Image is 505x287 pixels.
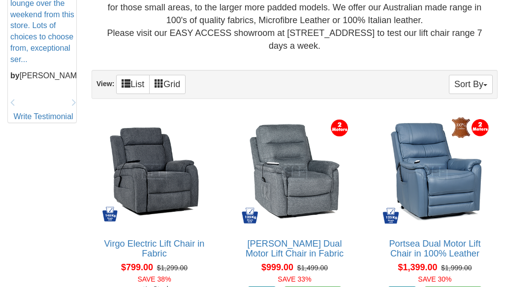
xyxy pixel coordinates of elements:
[116,75,150,94] a: List
[297,264,328,272] del: $1,499.00
[97,114,212,229] img: Virgo Electric Lift Chair in Fabric
[104,239,205,258] a: Virgo Electric Lift Chair in Fabric
[10,70,76,82] p: [PERSON_NAME]
[237,114,352,229] img: Bristow Dual Motor Lift Chair in Fabric
[157,264,188,272] del: $1,299.00
[398,262,437,272] span: $1,399.00
[449,75,493,94] button: Sort By
[96,80,114,88] strong: View:
[378,114,492,229] img: Portsea Dual Motor Lift Chair in 100% Leather
[441,264,472,272] del: $1,999.00
[246,239,344,258] a: [PERSON_NAME] Dual Motor Lift Chair in Fabric
[149,75,186,94] a: Grid
[10,71,20,80] b: by
[121,262,153,272] span: $799.00
[278,275,311,283] font: SAVE 33%
[137,275,171,283] font: SAVE 38%
[261,262,293,272] span: $999.00
[418,275,451,283] font: SAVE 30%
[13,112,73,121] a: Write Testimonial
[389,239,480,258] a: Portsea Dual Motor Lift Chair in 100% Leather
